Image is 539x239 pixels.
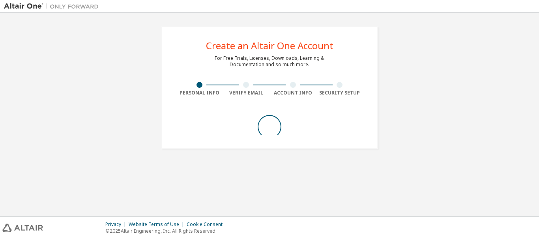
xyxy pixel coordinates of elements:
div: Website Terms of Use [129,221,187,228]
div: Account Info [269,90,316,96]
img: altair_logo.svg [2,224,43,232]
div: Personal Info [176,90,223,96]
img: Altair One [4,2,103,10]
div: For Free Trials, Licenses, Downloads, Learning & Documentation and so much more. [215,55,324,68]
p: © 2025 Altair Engineering, Inc. All Rights Reserved. [105,228,227,234]
div: Privacy [105,221,129,228]
div: Cookie Consent [187,221,227,228]
div: Verify Email [223,90,270,96]
div: Security Setup [316,90,363,96]
div: Create an Altair One Account [206,41,333,50]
